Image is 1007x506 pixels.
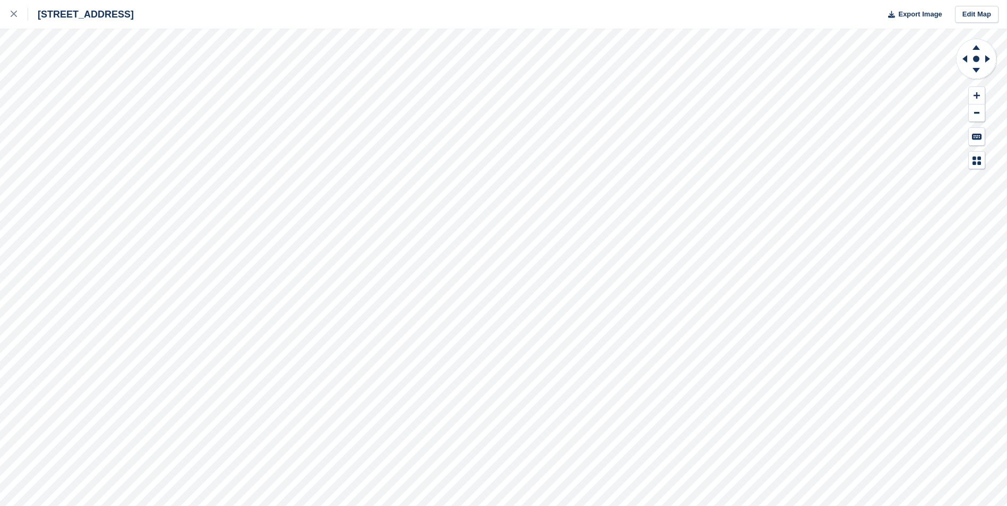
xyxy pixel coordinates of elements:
div: [STREET_ADDRESS] [28,8,134,21]
span: Export Image [898,9,942,20]
button: Zoom In [969,87,985,104]
button: Zoom Out [969,104,985,122]
button: Export Image [882,6,942,23]
a: Edit Map [955,6,999,23]
button: Keyboard Shortcuts [969,128,985,145]
button: Map Legend [969,152,985,169]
